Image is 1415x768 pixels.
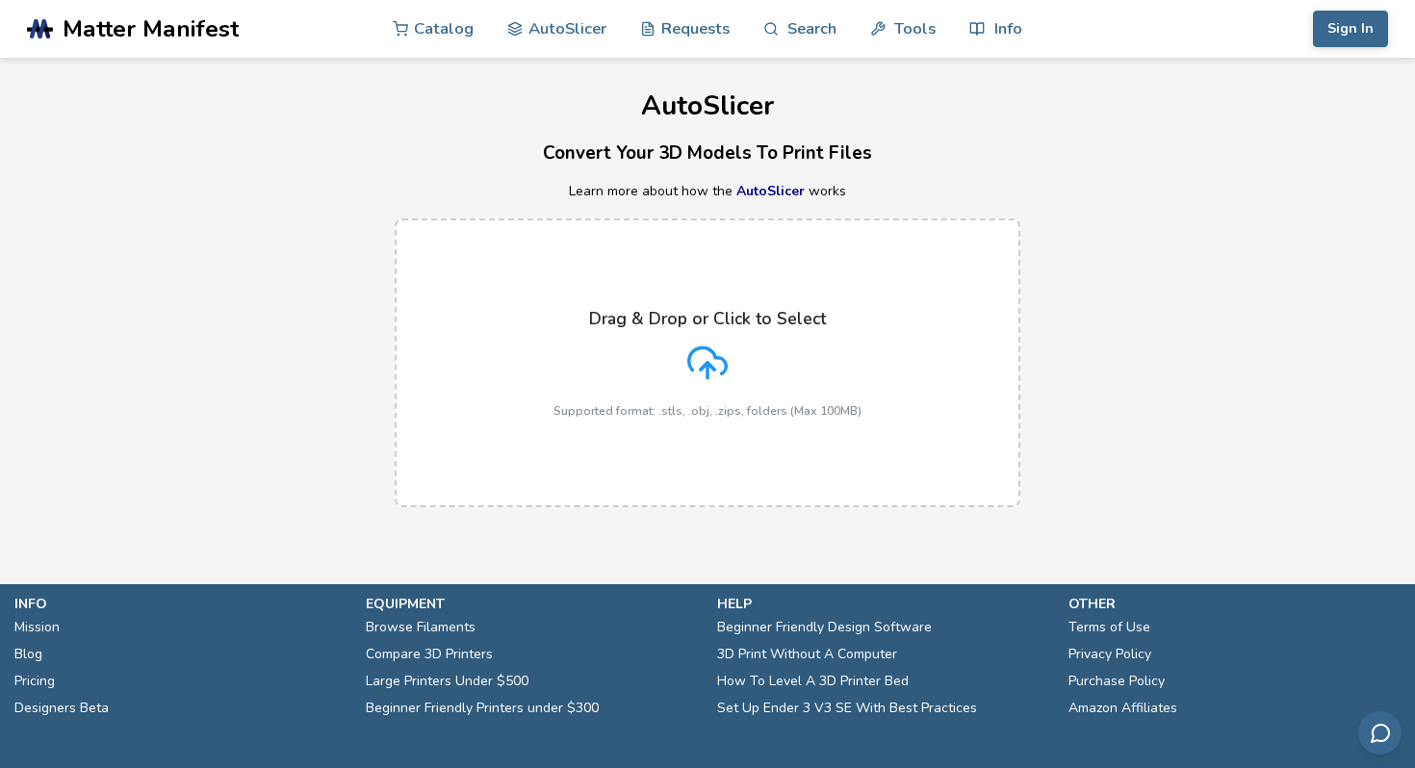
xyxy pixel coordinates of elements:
[589,309,826,328] p: Drag & Drop or Click to Select
[366,668,528,695] a: Large Printers Under $500
[717,614,932,641] a: Beginner Friendly Design Software
[553,404,862,418] p: Supported format: .stls, .obj, .zips, folders (Max 100MB)
[14,668,55,695] a: Pricing
[717,594,1049,614] p: help
[366,614,476,641] a: Browse Filaments
[1068,641,1151,668] a: Privacy Policy
[14,641,42,668] a: Blog
[366,641,493,668] a: Compare 3D Printers
[1068,614,1150,641] a: Terms of Use
[14,695,109,722] a: Designers Beta
[717,695,977,722] a: Set Up Ender 3 V3 SE With Best Practices
[63,15,239,42] span: Matter Manifest
[14,614,60,641] a: Mission
[366,594,698,614] p: equipment
[1313,11,1388,47] button: Sign In
[717,668,909,695] a: How To Level A 3D Printer Bed
[717,641,897,668] a: 3D Print Without A Computer
[14,594,347,614] p: info
[1068,668,1165,695] a: Purchase Policy
[1358,711,1402,755] button: Send feedback via email
[1068,695,1177,722] a: Amazon Affiliates
[736,182,805,200] a: AutoSlicer
[1068,594,1401,614] p: other
[366,695,599,722] a: Beginner Friendly Printers under $300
